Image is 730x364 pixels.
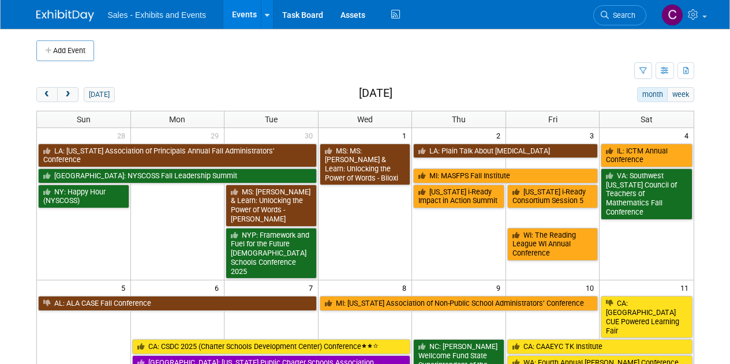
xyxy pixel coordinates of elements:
span: 1 [401,128,411,142]
a: [US_STATE] i-Ready Impact in Action Summit [413,185,504,208]
img: ExhibitDay [36,10,94,21]
span: 30 [304,128,318,142]
span: Tue [265,115,278,124]
a: [US_STATE] i-Ready Consortium Session 5 [507,185,598,208]
span: 2 [495,128,506,142]
button: next [57,87,78,102]
span: 4 [683,128,694,142]
span: Sun [77,115,91,124]
a: CA: [GEOGRAPHIC_DATA] CUE Powered Learning Fair [601,296,692,338]
span: Thu [452,115,466,124]
a: NY: Happy Hour (NYSCOSS) [38,185,129,208]
button: week [667,87,694,102]
span: 7 [308,280,318,295]
span: 29 [209,128,224,142]
a: CA: CSDC 2025 (Charter Schools Development Center) Conference [132,339,411,354]
span: 6 [214,280,224,295]
a: LA: [US_STATE] Association of Principals Annual Fall Administrators’ Conference [38,144,317,167]
a: IL: ICTM Annual Conference [601,144,692,167]
span: 3 [589,128,599,142]
a: NYP: Framework and Fuel for the Future [DEMOGRAPHIC_DATA] Schools Conference 2025 [226,228,317,279]
span: 10 [585,280,599,295]
img: Christine Lurz [661,4,683,26]
a: MI: [US_STATE] Association of Non-Public School Administrators’ Conference [320,296,598,311]
a: AL: ALA CASE Fall Conference [38,296,317,311]
span: 9 [495,280,506,295]
span: Wed [357,115,373,124]
a: VA: Southwest [US_STATE] Council of Teachers of Mathematics Fall Conference [601,168,692,220]
button: Add Event [36,40,94,61]
button: [DATE] [84,87,114,102]
span: 5 [120,280,130,295]
span: 11 [679,280,694,295]
button: prev [36,87,58,102]
span: Fri [548,115,557,124]
span: 28 [116,128,130,142]
span: Mon [169,115,185,124]
span: Search [609,11,635,20]
span: 8 [401,280,411,295]
span: Sales - Exhibits and Events [108,10,206,20]
a: MS: [PERSON_NAME] & Learn: Unlocking the Power of Words - [PERSON_NAME] [226,185,317,227]
a: MS: MS: [PERSON_NAME] & Learn: Unlocking the Power of Words - Biloxi [320,144,411,186]
a: CA: CAAEYC TK Institute [507,339,692,354]
button: month [637,87,668,102]
a: Search [593,5,646,25]
a: LA: Plain Talk About [MEDICAL_DATA] [413,144,598,159]
a: [GEOGRAPHIC_DATA]: NYSCOSS Fall Leadership Summit [38,168,317,183]
h2: [DATE] [359,87,392,100]
a: WI: The Reading League WI Annual Conference [507,228,598,261]
a: MI: MASFPS Fall Institute [413,168,598,183]
span: Sat [641,115,653,124]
